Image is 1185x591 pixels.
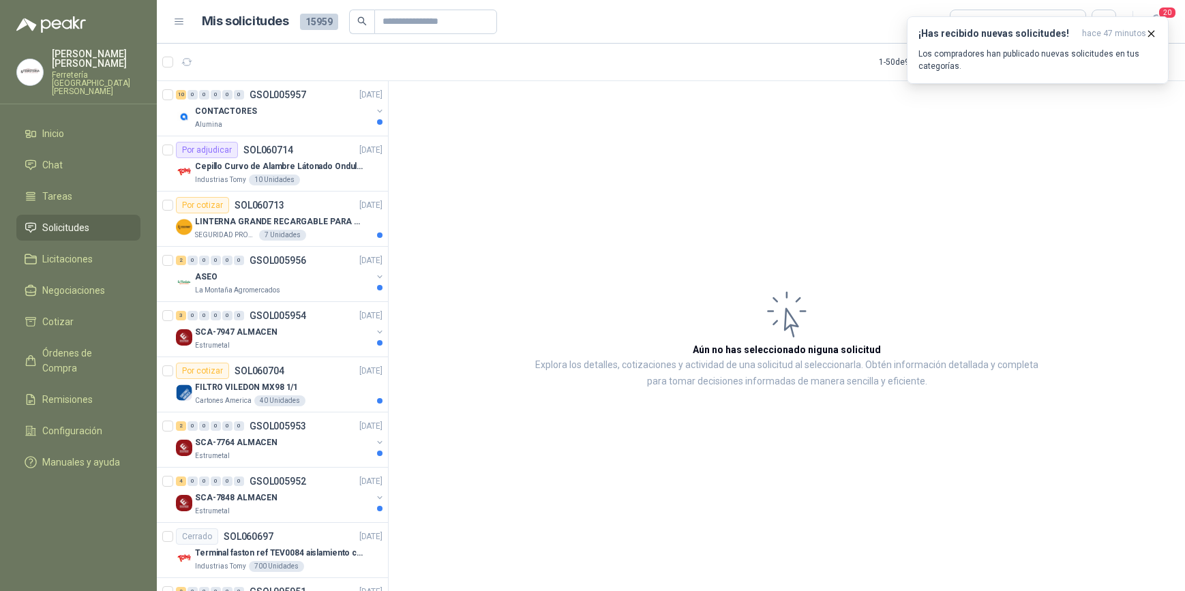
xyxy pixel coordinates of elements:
div: 0 [211,421,221,431]
p: FILTRO VILEDON MX98 1/1 [195,381,298,394]
a: Chat [16,152,140,178]
h3: Aún no has seleccionado niguna solicitud [693,342,881,357]
span: 15959 [300,14,338,30]
img: Company Logo [176,164,192,180]
div: 0 [234,421,244,431]
p: Estrumetal [195,506,230,517]
span: 20 [1158,6,1177,19]
a: Negociaciones [16,277,140,303]
a: CerradoSOL060697[DATE] Company LogoTerminal faston ref TEV0084 aislamiento completoIndustrias Tom... [157,523,388,578]
div: Todas [959,14,987,29]
span: Cotizar [42,314,74,329]
p: Estrumetal [195,340,230,351]
span: search [357,16,367,26]
span: Chat [42,157,63,172]
button: 20 [1144,10,1169,34]
div: 0 [211,311,221,320]
button: ¡Has recibido nuevas solicitudes!hace 47 minutos Los compradores han publicado nuevas solicitudes... [907,16,1169,84]
p: La Montaña Agromercados [195,285,280,296]
div: 40 Unidades [254,395,305,406]
img: Company Logo [176,384,192,401]
div: Por cotizar [176,197,229,213]
p: GSOL005953 [250,421,306,431]
div: 0 [234,311,244,320]
div: 1 - 50 de 9386 [879,51,967,73]
p: SEGURIDAD PROVISER LTDA [195,230,256,241]
div: 0 [234,90,244,100]
span: Configuración [42,423,102,438]
p: SOL060714 [243,145,293,155]
p: SCA-7764 ALMACEN [195,436,277,449]
p: [DATE] [359,89,382,102]
span: Manuales y ayuda [42,455,120,470]
a: 4 0 0 0 0 0 GSOL005952[DATE] Company LogoSCA-7848 ALMACENEstrumetal [176,473,385,517]
div: 0 [199,311,209,320]
p: SOL060713 [235,200,284,210]
p: [DATE] [359,144,382,157]
p: SCA-7848 ALMACEN [195,491,277,504]
div: 0 [222,476,232,486]
p: [DATE] [359,199,382,212]
div: 0 [211,256,221,265]
h3: ¡Has recibido nuevas solicitudes! [918,28,1077,40]
div: 0 [234,256,244,265]
p: Cartones America [195,395,252,406]
img: Company Logo [176,495,192,511]
p: GSOL005954 [250,311,306,320]
div: 7 Unidades [259,230,306,241]
div: 0 [187,476,198,486]
p: Explora los detalles, cotizaciones y actividad de una solicitud al seleccionarla. Obtén informaci... [525,357,1049,390]
p: GSOL005952 [250,476,306,486]
div: 0 [199,90,209,100]
a: Por cotizarSOL060704[DATE] Company LogoFILTRO VILEDON MX98 1/1Cartones America40 Unidades [157,357,388,412]
div: Por adjudicar [176,142,238,158]
p: Industrias Tomy [195,175,246,185]
img: Company Logo [176,550,192,566]
div: 0 [222,90,232,100]
p: Industrias Tomy [195,561,246,572]
div: 0 [199,476,209,486]
span: Solicitudes [42,220,89,235]
img: Logo peakr [16,16,86,33]
div: 700 Unidades [249,561,304,572]
div: 2 [176,421,186,431]
div: 4 [176,476,186,486]
a: 2 0 0 0 0 0 GSOL005953[DATE] Company LogoSCA-7764 ALMACENEstrumetal [176,418,385,461]
img: Company Logo [176,440,192,456]
div: Cerrado [176,528,218,545]
span: Tareas [42,189,72,204]
div: 0 [187,90,198,100]
a: 3 0 0 0 0 0 GSOL005954[DATE] Company LogoSCA-7947 ALMACENEstrumetal [176,307,385,351]
div: 0 [222,256,232,265]
p: [DATE] [359,530,382,543]
div: 0 [199,256,209,265]
p: GSOL005957 [250,90,306,100]
p: LINTERNA GRANDE RECARGABLE PARA ESPACIOS ABIERTOS 100-150MTS [195,215,365,228]
span: Licitaciones [42,252,93,267]
div: 0 [187,311,198,320]
img: Company Logo [176,329,192,346]
a: Remisiones [16,387,140,412]
a: Cotizar [16,309,140,335]
p: SOL060697 [224,532,273,541]
a: Tareas [16,183,140,209]
p: [DATE] [359,254,382,267]
div: 0 [199,421,209,431]
a: Por adjudicarSOL060714[DATE] Company LogoCepillo Curvo de Alambre Látonado Ondulado con Mango Tru... [157,136,388,192]
p: SOL060704 [235,366,284,376]
div: 2 [176,256,186,265]
p: Terminal faston ref TEV0084 aislamiento completo [195,547,365,560]
p: Cepillo Curvo de Alambre Látonado Ondulado con Mango Truper [195,160,365,173]
p: Alumina [195,119,222,130]
a: Licitaciones [16,246,140,272]
span: Órdenes de Compra [42,346,127,376]
a: 10 0 0 0 0 0 GSOL005957[DATE] Company LogoCONTACTORESAlumina [176,87,385,130]
a: Configuración [16,418,140,444]
a: 2 0 0 0 0 0 GSOL005956[DATE] Company LogoASEOLa Montaña Agromercados [176,252,385,296]
a: Solicitudes [16,215,140,241]
div: 0 [234,476,244,486]
p: [DATE] [359,365,382,378]
p: [DATE] [359,309,382,322]
div: 3 [176,311,186,320]
div: 10 Unidades [249,175,300,185]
